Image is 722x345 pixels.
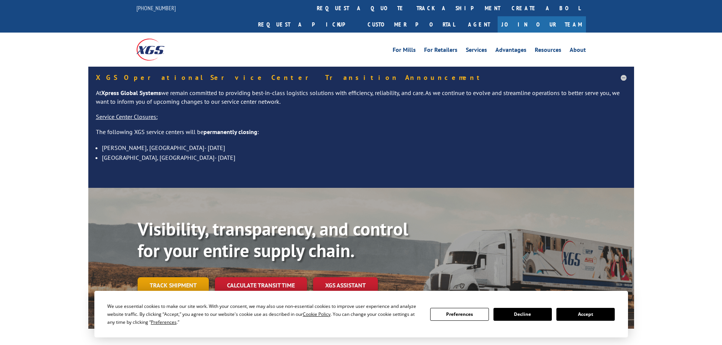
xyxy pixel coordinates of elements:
[96,74,626,81] h5: XGS Operational Service Center Transition Announcement
[556,308,615,321] button: Accept
[101,89,161,97] strong: Xpress Global Systems
[252,16,362,33] a: Request a pickup
[393,47,416,55] a: For Mills
[215,277,307,293] a: Calculate transit time
[460,16,498,33] a: Agent
[107,302,421,326] div: We use essential cookies to make our site work. With your consent, we may also use non-essential ...
[493,308,552,321] button: Decline
[102,143,626,153] li: [PERSON_NAME], [GEOGRAPHIC_DATA]- [DATE]
[535,47,561,55] a: Resources
[151,319,177,325] span: Preferences
[430,308,489,321] button: Preferences
[96,89,626,113] p: At we remain committed to providing best-in-class logistics solutions with efficiency, reliabilit...
[570,47,586,55] a: About
[466,47,487,55] a: Services
[138,217,408,262] b: Visibility, transparency, and control for your entire supply chain.
[204,128,257,136] strong: permanently closing
[96,128,626,143] p: The following XGS service centers will be :
[498,16,586,33] a: Join Our Team
[303,311,330,317] span: Cookie Policy
[102,153,626,162] li: [GEOGRAPHIC_DATA], [GEOGRAPHIC_DATA]- [DATE]
[94,291,628,337] div: Cookie Consent Prompt
[495,47,526,55] a: Advantages
[96,113,158,120] u: Service Center Closures:
[136,4,176,12] a: [PHONE_NUMBER]
[138,277,209,293] a: Track shipment
[362,16,460,33] a: Customer Portal
[424,47,457,55] a: For Retailers
[313,277,378,293] a: XGS ASSISTANT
